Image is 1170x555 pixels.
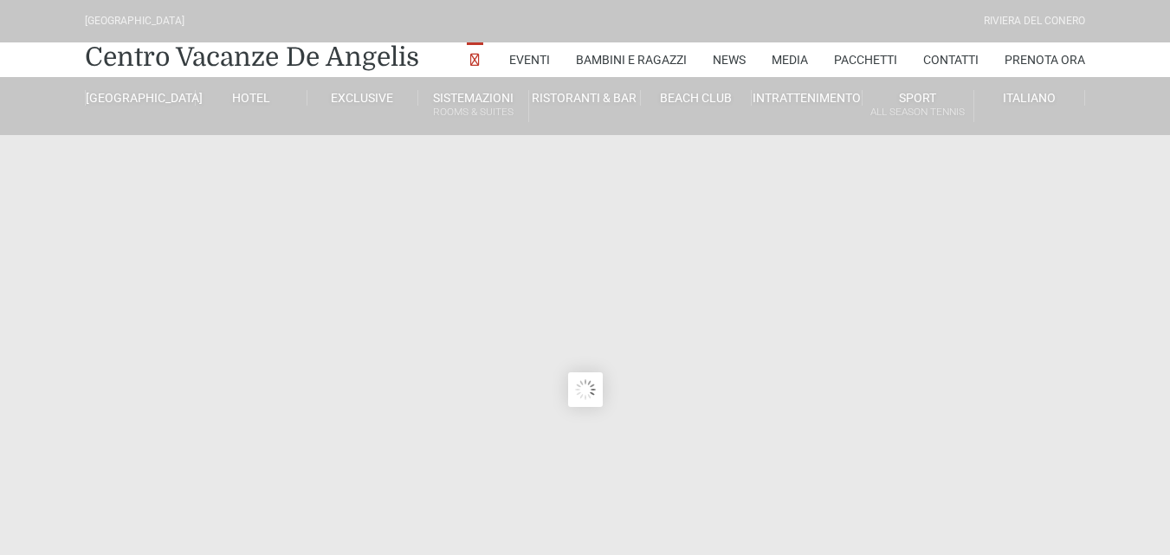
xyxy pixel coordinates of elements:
[863,104,973,120] small: All Season Tennis
[641,90,752,106] a: Beach Club
[418,90,529,122] a: SistemazioniRooms & Suites
[772,42,808,77] a: Media
[752,90,863,106] a: Intrattenimento
[1005,42,1085,77] a: Prenota Ora
[85,40,419,74] a: Centro Vacanze De Angelis
[85,13,184,29] div: [GEOGRAPHIC_DATA]
[418,104,528,120] small: Rooms & Suites
[834,42,897,77] a: Pacchetti
[509,42,550,77] a: Eventi
[923,42,979,77] a: Contatti
[1003,91,1056,105] span: Italiano
[576,42,687,77] a: Bambini e Ragazzi
[307,90,418,106] a: Exclusive
[196,90,307,106] a: Hotel
[863,90,973,122] a: SportAll Season Tennis
[529,90,640,106] a: Ristoranti & Bar
[713,42,746,77] a: News
[85,90,196,106] a: [GEOGRAPHIC_DATA]
[984,13,1085,29] div: Riviera Del Conero
[974,90,1085,106] a: Italiano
